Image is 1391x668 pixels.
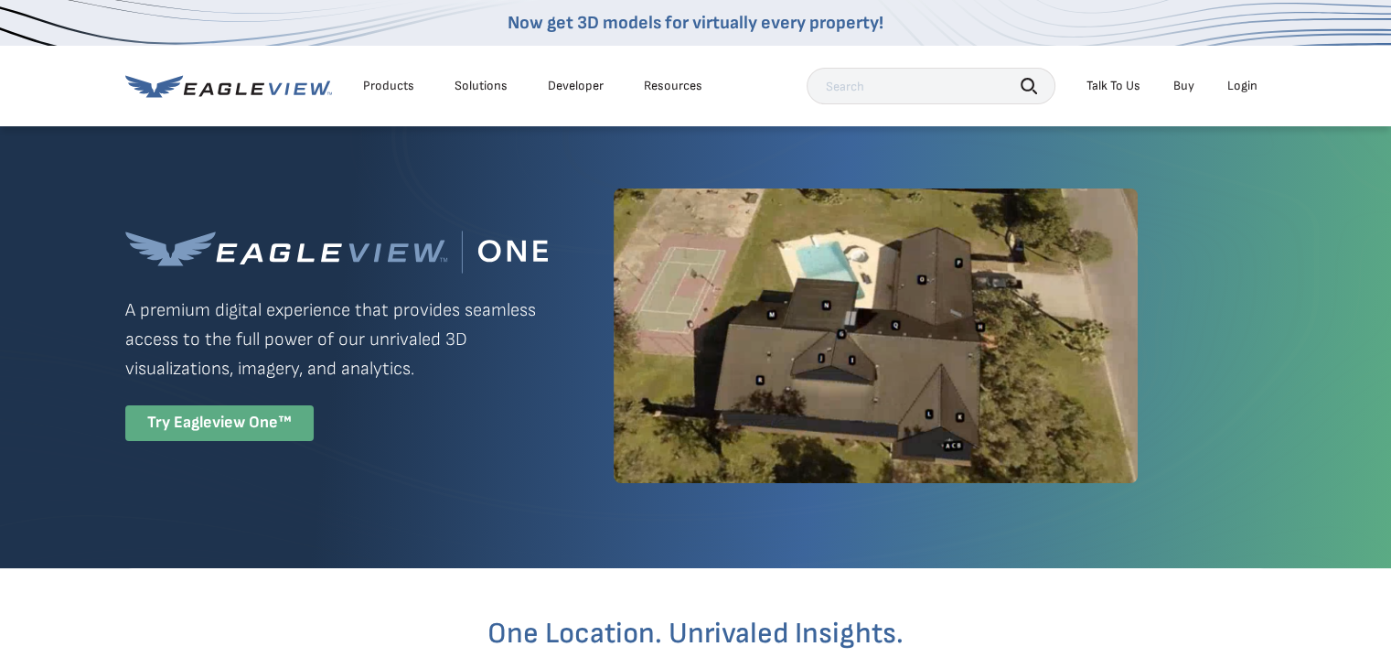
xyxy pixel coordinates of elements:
[125,231,548,274] img: Eagleview One™
[1086,78,1140,94] div: Talk To Us
[644,78,702,94] div: Resources
[139,620,1253,649] h2: One Location. Unrivaled Insights.
[548,78,604,94] a: Developer
[363,78,414,94] div: Products
[125,296,548,383] p: A premium digital experience that provides seamless access to the full power of our unrivaled 3D ...
[807,68,1055,104] input: Search
[1227,78,1257,94] div: Login
[125,405,314,441] div: Try Eagleview One™
[1173,78,1194,94] a: Buy
[508,12,883,34] a: Now get 3D models for virtually every property!
[455,78,508,94] div: Solutions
